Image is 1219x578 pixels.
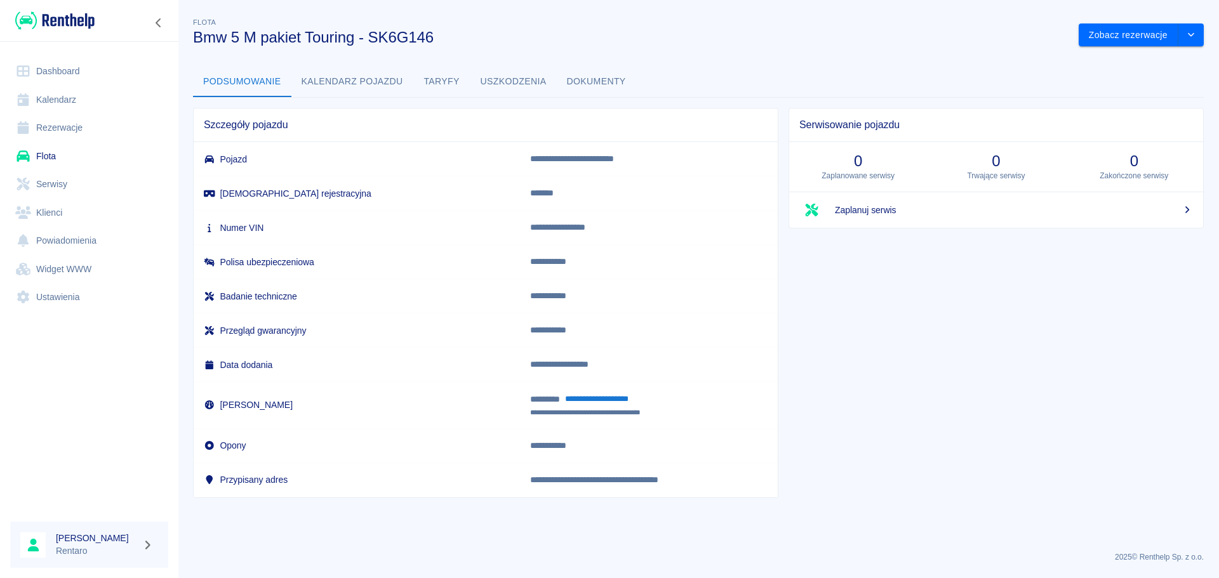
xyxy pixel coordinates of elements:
[470,67,557,97] button: Uszkodzenia
[10,283,168,312] a: Ustawienia
[799,119,1193,131] span: Serwisowanie pojazdu
[204,398,510,411] h6: [PERSON_NAME]
[413,67,470,97] button: Taryfy
[1178,23,1204,47] button: drop-down
[193,29,1069,46] h3: Bmw 5 M pakiet Touring - SK6G146
[1076,170,1193,181] p: Zakończone serwisy
[204,473,510,486] h6: Przypisany adres
[204,119,768,131] span: Szczegóły pojazdu
[10,227,168,255] a: Powiadomienia
[291,67,413,97] button: Kalendarz pojazdu
[204,290,510,303] h6: Badanie techniczne
[789,192,1203,228] a: Zaplanuj serwis
[15,10,95,31] img: Renthelp logo
[10,114,168,142] a: Rezerwacje
[56,544,137,558] p: Rentaro
[204,221,510,234] h6: Numer VIN
[204,358,510,371] h6: Data dodania
[10,10,95,31] a: Renthelp logo
[193,67,291,97] button: Podsumowanie
[193,18,216,26] span: Flota
[835,204,1193,217] span: Zaplanuj serwis
[204,256,510,268] h6: Polisa ubezpieczeniowa
[799,152,917,170] h3: 0
[149,15,168,31] button: Zwiń nawigację
[1079,23,1178,47] button: Zobacz rezerwacje
[789,142,927,192] a: 0Zaplanowane serwisy
[204,324,510,337] h6: Przegląd gwarancyjny
[1076,152,1193,170] h3: 0
[10,170,168,199] a: Serwisy
[193,551,1204,563] p: 2025 © Renthelp Sp. z o.o.
[204,439,510,452] h6: Opony
[56,532,137,544] h6: [PERSON_NAME]
[937,170,1055,181] p: Trwające serwisy
[10,142,168,171] a: Flota
[204,153,510,166] h6: Pojazd
[799,170,917,181] p: Zaplanowane serwisy
[204,187,510,200] h6: [DEMOGRAPHIC_DATA] rejestracyjna
[10,57,168,86] a: Dashboard
[10,199,168,227] a: Klienci
[557,67,636,97] button: Dokumenty
[937,152,1055,170] h3: 0
[1065,142,1203,192] a: 0Zakończone serwisy
[10,255,168,284] a: Widget WWW
[10,86,168,114] a: Kalendarz
[927,142,1065,192] a: 0Trwające serwisy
